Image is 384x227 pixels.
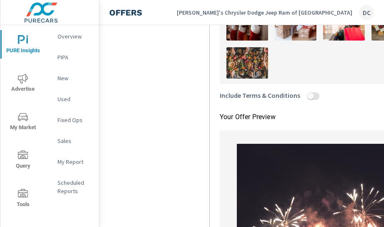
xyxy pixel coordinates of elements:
p: Scheduled Reports [58,179,92,195]
p: Used [58,95,92,103]
p: Fixed Ops [58,116,92,124]
span: Include Terms & Conditions [220,90,300,100]
p: New [58,74,92,82]
div: Used [46,93,99,105]
img: description [226,47,268,79]
span: Advertise [3,74,43,94]
p: [PERSON_NAME]'s Chrysler Dodge Jeep Ram of [GEOGRAPHIC_DATA] [177,9,352,16]
span: My Market [3,112,43,133]
p: My Report [58,158,92,166]
div: DC [359,5,374,20]
span: PURE Insights [3,35,43,56]
div: Fixed Ops [46,114,99,126]
div: My Report [46,156,99,168]
p: Your Offer Preview [220,112,276,122]
span: Tools [3,189,43,209]
div: PIPA [46,51,99,64]
div: Overview [46,30,99,43]
div: Scheduled Reports [46,176,99,197]
p: PIPA [58,53,92,61]
button: Include Terms & Conditions [307,92,314,100]
span: Query [3,150,43,171]
p: Overview [58,32,92,41]
h4: Offers [109,8,142,18]
div: Sales [46,135,99,147]
div: New [46,72,99,84]
p: Sales [58,137,92,145]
